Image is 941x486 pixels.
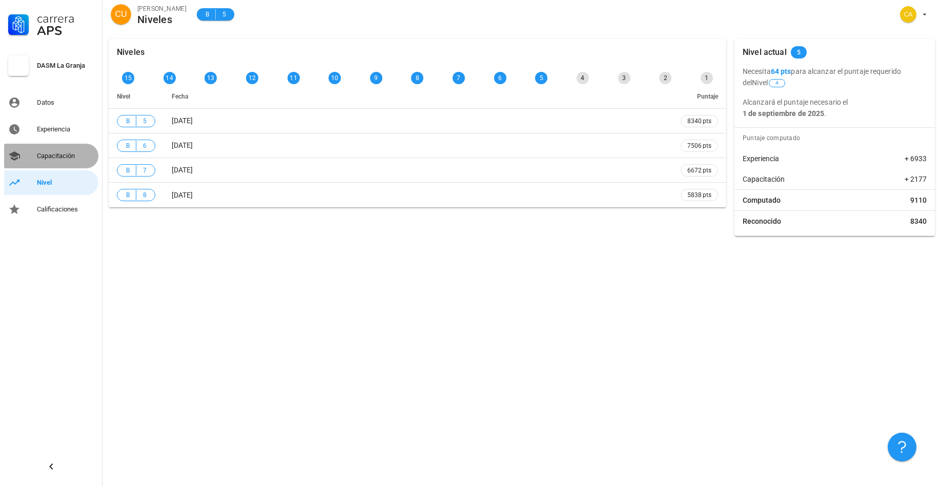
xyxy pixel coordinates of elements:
div: 10 [329,72,341,84]
div: 3 [618,72,630,84]
span: B [124,141,132,151]
span: 8340 pts [687,116,711,126]
span: [DATE] [172,166,193,174]
div: Nivel actual [743,39,787,66]
div: Capacitación [37,152,94,160]
span: B [124,190,132,200]
span: + 2177 [905,174,927,184]
span: Nivel [117,93,130,100]
div: 13 [204,72,217,84]
span: 7 [140,165,149,176]
div: 6 [494,72,506,84]
div: 1 [701,72,713,84]
span: 5838 pts [687,190,711,200]
div: DASM La Granja [37,62,94,70]
div: Calificaciones [37,205,94,213]
div: 15 [122,72,134,84]
span: 9110 [910,195,927,205]
div: 12 [246,72,258,84]
span: [DATE] [172,116,193,125]
th: Fecha [163,84,672,109]
div: Carrera [37,12,94,25]
div: Puntaje computado [739,128,935,148]
div: 5 [535,72,547,84]
span: Fecha [172,93,188,100]
span: Nivel [752,79,786,87]
div: Niveles [117,39,145,66]
span: 7506 pts [687,141,711,151]
div: Nivel [37,179,94,187]
span: B [124,165,132,176]
span: B [124,116,132,126]
span: 8340 [910,216,927,226]
div: 11 [288,72,300,84]
span: Reconocido [743,216,781,226]
span: + 6933 [905,153,927,164]
span: Capacitación [743,174,785,184]
div: 4 [577,72,589,84]
span: 5 [140,116,149,126]
b: 64 pts [771,67,791,75]
div: 9 [370,72,382,84]
th: Puntaje [672,84,726,109]
span: 5 [797,46,801,59]
div: APS [37,25,94,37]
span: 6672 pts [687,165,711,176]
div: 2 [659,72,671,84]
div: 8 [411,72,423,84]
span: 4 [775,80,779,87]
div: 7 [453,72,465,84]
p: Alcanzará el puntaje necesario el . [743,96,927,119]
span: Experiencia [743,153,779,164]
span: CU [115,4,127,25]
span: 6 [140,141,149,151]
span: Computado [743,195,781,205]
p: Necesita para alcanzar el puntaje requerido del [743,66,927,88]
div: 14 [163,72,176,84]
span: [DATE] [172,141,193,149]
span: Puntaje [697,93,718,100]
div: [PERSON_NAME] [137,4,187,14]
div: Niveles [137,14,187,25]
span: 5 [220,9,228,20]
div: avatar [111,4,131,25]
b: 1 de septiembre de 2025 [743,109,824,118]
div: avatar [900,6,916,23]
a: Capacitación [4,144,98,168]
div: Experiencia [37,125,94,133]
span: [DATE] [172,191,193,199]
span: B [203,9,211,20]
div: Datos [37,99,94,107]
a: Datos [4,90,98,115]
a: Nivel [4,170,98,195]
a: Calificaciones [4,197,98,222]
span: 8 [140,190,149,200]
th: Nivel [109,84,163,109]
a: Experiencia [4,117,98,142]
